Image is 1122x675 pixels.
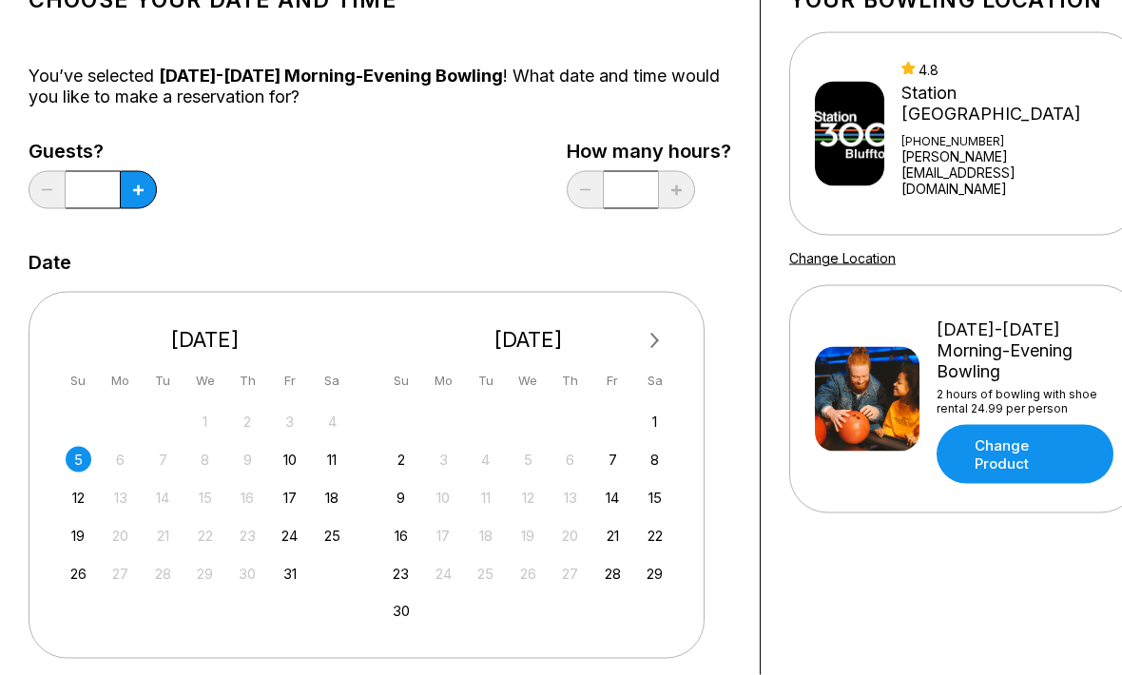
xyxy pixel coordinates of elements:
[642,409,667,434] div: Choose Saturday, November 1st, 2025
[431,523,456,549] div: Not available Monday, November 17th, 2025
[515,523,541,549] div: Not available Wednesday, November 19th, 2025
[642,523,667,549] div: Choose Saturday, November 22nd, 2025
[150,485,176,511] div: Not available Tuesday, October 14th, 2025
[29,141,157,162] label: Guests?
[557,485,583,511] div: Not available Thursday, November 13th, 2025
[235,485,261,511] div: Not available Thursday, October 16th, 2025
[235,368,261,394] div: Th
[431,447,456,472] div: Not available Monday, November 3rd, 2025
[159,66,503,86] span: [DATE]-[DATE] Morning-Evening Bowling
[515,368,541,394] div: We
[388,598,414,624] div: Choose Sunday, November 30th, 2025
[150,561,176,587] div: Not available Tuesday, October 28th, 2025
[557,523,583,549] div: Not available Thursday, November 20th, 2025
[66,485,91,511] div: Choose Sunday, October 12th, 2025
[319,485,345,511] div: Choose Saturday, October 18th, 2025
[63,407,348,587] div: month 2025-10
[901,148,1116,197] a: [PERSON_NAME][EMAIL_ADDRESS][DOMAIN_NAME]
[150,523,176,549] div: Not available Tuesday, October 21st, 2025
[642,561,667,587] div: Choose Saturday, November 29th, 2025
[642,368,667,394] div: Sa
[66,561,91,587] div: Choose Sunday, October 26th, 2025
[473,368,498,394] div: Tu
[235,523,261,549] div: Not available Thursday, October 23rd, 2025
[473,561,498,587] div: Not available Tuesday, November 25th, 2025
[107,485,133,511] div: Not available Monday, October 13th, 2025
[937,387,1113,415] div: 2 hours of bowling with shoe rental 24.99 per person
[150,368,176,394] div: Tu
[277,368,302,394] div: Fr
[388,447,414,472] div: Choose Sunday, November 2nd, 2025
[515,561,541,587] div: Not available Wednesday, November 26th, 2025
[642,447,667,472] div: Choose Saturday, November 8th, 2025
[431,561,456,587] div: Not available Monday, November 24th, 2025
[600,485,626,511] div: Choose Friday, November 14th, 2025
[58,327,353,353] div: [DATE]
[567,141,731,162] label: How many hours?
[642,485,667,511] div: Choose Saturday, November 15th, 2025
[473,447,498,472] div: Not available Tuesday, November 4th, 2025
[66,447,91,472] div: Choose Sunday, October 5th, 2025
[815,347,919,452] img: Friday-Sunday Morning-Evening Bowling
[277,561,302,587] div: Choose Friday, October 31st, 2025
[431,368,456,394] div: Mo
[29,252,71,273] label: Date
[557,447,583,472] div: Not available Thursday, November 6th, 2025
[901,62,1116,78] div: 4.8
[319,409,345,434] div: Not available Saturday, October 4th, 2025
[473,485,498,511] div: Not available Tuesday, November 11th, 2025
[107,561,133,587] div: Not available Monday, October 27th, 2025
[319,523,345,549] div: Choose Saturday, October 25th, 2025
[192,368,218,394] div: We
[235,447,261,472] div: Not available Thursday, October 9th, 2025
[473,523,498,549] div: Not available Tuesday, November 18th, 2025
[235,561,261,587] div: Not available Thursday, October 30th, 2025
[107,447,133,472] div: Not available Monday, October 6th, 2025
[600,447,626,472] div: Choose Friday, November 7th, 2025
[388,485,414,511] div: Choose Sunday, November 9th, 2025
[66,523,91,549] div: Choose Sunday, October 19th, 2025
[557,561,583,587] div: Not available Thursday, November 27th, 2025
[150,447,176,472] div: Not available Tuesday, October 7th, 2025
[386,407,671,625] div: month 2025-11
[515,485,541,511] div: Not available Wednesday, November 12th, 2025
[815,82,884,186] img: Station 300 Bluffton
[600,561,626,587] div: Choose Friday, November 28th, 2025
[388,561,414,587] div: Choose Sunday, November 23rd, 2025
[277,447,302,472] div: Choose Friday, October 10th, 2025
[640,326,670,357] button: Next Month
[319,447,345,472] div: Choose Saturday, October 11th, 2025
[901,134,1116,148] div: [PHONE_NUMBER]
[381,327,676,353] div: [DATE]
[901,83,1116,125] div: Station [GEOGRAPHIC_DATA]
[388,523,414,549] div: Choose Sunday, November 16th, 2025
[319,368,345,394] div: Sa
[557,368,583,394] div: Th
[789,250,896,266] a: Change Location
[277,523,302,549] div: Choose Friday, October 24th, 2025
[192,485,218,511] div: Not available Wednesday, October 15th, 2025
[192,523,218,549] div: Not available Wednesday, October 22nd, 2025
[600,368,626,394] div: Fr
[66,368,91,394] div: Su
[107,368,133,394] div: Mo
[600,523,626,549] div: Choose Friday, November 21st, 2025
[235,409,261,434] div: Not available Thursday, October 2nd, 2025
[277,485,302,511] div: Choose Friday, October 17th, 2025
[388,368,414,394] div: Su
[29,66,731,107] div: You’ve selected ! What date and time would you like to make a reservation for?
[107,523,133,549] div: Not available Monday, October 20th, 2025
[192,561,218,587] div: Not available Wednesday, October 29th, 2025
[192,409,218,434] div: Not available Wednesday, October 1st, 2025
[937,425,1113,484] a: Change Product
[431,485,456,511] div: Not available Monday, November 10th, 2025
[192,447,218,472] div: Not available Wednesday, October 8th, 2025
[277,409,302,434] div: Not available Friday, October 3rd, 2025
[937,319,1113,382] div: [DATE]-[DATE] Morning-Evening Bowling
[515,447,541,472] div: Not available Wednesday, November 5th, 2025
